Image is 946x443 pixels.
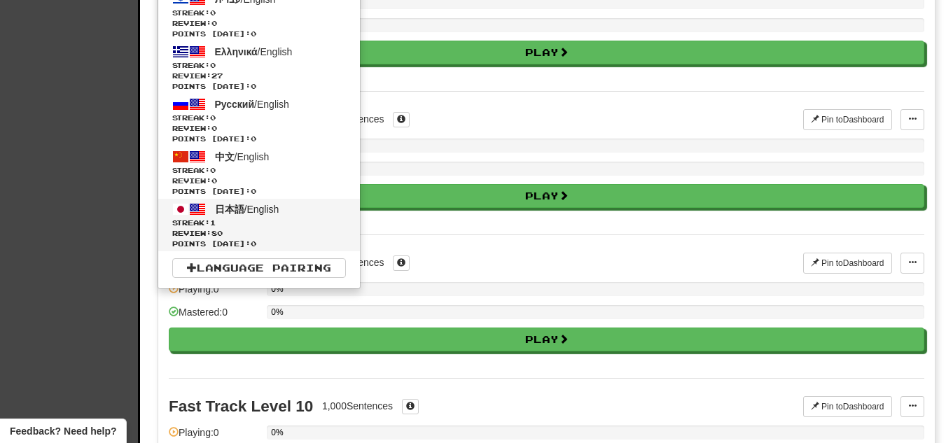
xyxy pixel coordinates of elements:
[169,184,924,208] button: Play
[215,46,258,57] span: Ελληνικά
[215,151,270,162] span: / English
[172,258,346,278] a: Language Pairing
[169,305,260,328] div: Mastered: 0
[215,46,293,57] span: / English
[172,18,346,29] span: Review: 0
[803,109,892,130] button: Pin toDashboard
[172,218,346,228] span: Streak:
[158,199,360,251] a: 日本語/EnglishStreak:1 Review:80Points [DATE]:0
[172,71,346,81] span: Review: 27
[322,399,393,413] div: 1,000 Sentences
[215,204,244,215] span: 日本語
[158,41,360,94] a: Ελληνικά/EnglishStreak:0 Review:27Points [DATE]:0
[169,398,313,415] div: Fast Track Level 10
[172,176,346,186] span: Review: 0
[172,113,346,123] span: Streak:
[172,8,346,18] span: Streak:
[172,60,346,71] span: Streak:
[210,8,216,17] span: 0
[215,99,255,110] span: Русский
[803,253,892,274] button: Pin toDashboard
[210,218,216,227] span: 1
[172,165,346,176] span: Streak:
[158,146,360,199] a: 中文/EnglishStreak:0 Review:0Points [DATE]:0
[172,29,346,39] span: Points [DATE]: 0
[210,166,216,174] span: 0
[169,41,924,64] button: Play
[215,204,279,215] span: / English
[169,328,924,351] button: Play
[210,61,216,69] span: 0
[172,186,346,197] span: Points [DATE]: 0
[172,228,346,239] span: Review: 80
[172,134,346,144] span: Points [DATE]: 0
[172,81,346,92] span: Points [DATE]: 0
[169,282,260,305] div: Playing: 0
[172,123,346,134] span: Review: 0
[215,151,235,162] span: 中文
[210,113,216,122] span: 0
[215,99,289,110] span: / English
[158,94,360,146] a: Русский/EnglishStreak:0 Review:0Points [DATE]:0
[803,396,892,417] button: Pin toDashboard
[172,239,346,249] span: Points [DATE]: 0
[10,424,116,438] span: Open feedback widget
